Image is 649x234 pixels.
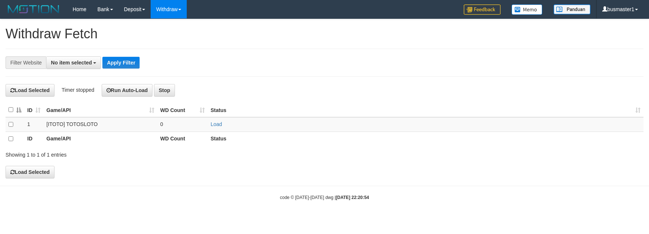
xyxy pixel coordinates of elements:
th: Status: activate to sort column ascending [208,103,643,117]
div: Showing 1 to 1 of 1 entries [6,148,265,158]
img: MOTION_logo.png [6,4,62,15]
div: Filter Website [6,56,46,69]
th: Game/API [43,132,157,146]
h1: Withdraw Fetch [6,27,643,41]
th: WD Count: activate to sort column ascending [157,103,208,117]
img: Feedback.jpg [464,4,501,15]
button: Load Selected [6,84,55,97]
button: Run Auto-Load [102,84,153,97]
span: No item selected [51,60,92,66]
a: Load [211,121,222,127]
button: Apply Filter [102,57,140,69]
th: Status [208,132,643,146]
th: ID: activate to sort column ascending [24,103,43,117]
button: No item selected [46,56,101,69]
td: [ITOTO] TOTOSLOTO [43,117,157,132]
strong: [DATE] 22:20:54 [336,195,369,200]
img: Button%20Memo.svg [512,4,543,15]
th: Game/API: activate to sort column ascending [43,103,157,117]
small: code © [DATE]-[DATE] dwg | [280,195,369,200]
button: Load Selected [6,166,55,178]
span: Timer stopped [62,87,94,93]
span: 0 [160,121,163,127]
th: WD Count [157,132,208,146]
th: ID [24,132,43,146]
img: panduan.png [554,4,590,14]
button: Stop [154,84,175,97]
td: 1 [24,117,43,132]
